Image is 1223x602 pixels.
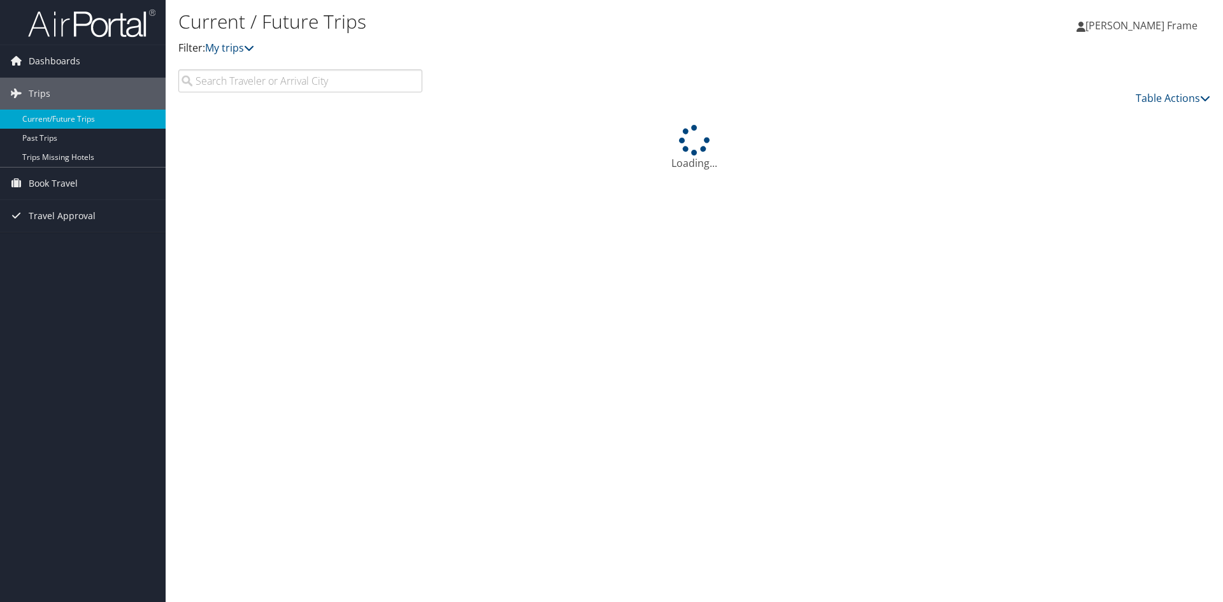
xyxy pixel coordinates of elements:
a: My trips [205,41,254,55]
span: Book Travel [29,168,78,199]
span: [PERSON_NAME] Frame [1085,18,1198,32]
div: Loading... [178,125,1210,171]
input: Search Traveler or Arrival City [178,69,422,92]
span: Dashboards [29,45,80,77]
span: Trips [29,78,50,110]
span: Travel Approval [29,200,96,232]
img: airportal-logo.png [28,8,155,38]
a: [PERSON_NAME] Frame [1076,6,1210,45]
p: Filter: [178,40,866,57]
a: Table Actions [1136,91,1210,105]
h1: Current / Future Trips [178,8,866,35]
